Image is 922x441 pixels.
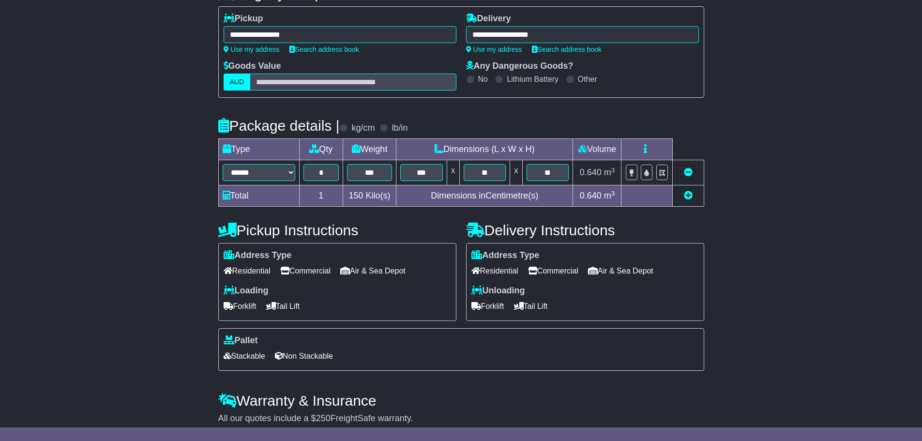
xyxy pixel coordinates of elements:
[478,75,488,84] label: No
[528,263,578,278] span: Commercial
[510,160,522,185] td: x
[218,139,299,160] td: Type
[299,185,343,207] td: 1
[224,263,271,278] span: Residential
[224,250,292,261] label: Address Type
[289,46,359,53] a: Search address book
[507,75,559,84] label: Lithium Battery
[224,74,251,91] label: AUD
[224,335,258,346] label: Pallet
[466,46,522,53] a: Use my address
[471,263,518,278] span: Residential
[611,190,615,197] sup: 3
[447,160,459,185] td: x
[340,263,406,278] span: Air & Sea Depot
[266,299,300,314] span: Tail Lift
[684,167,693,177] a: Remove this item
[604,191,615,200] span: m
[471,299,504,314] span: Forklift
[466,14,511,24] label: Delivery
[604,167,615,177] span: m
[684,191,693,200] a: Add new item
[514,299,548,314] span: Tail Lift
[224,46,280,53] a: Use my address
[396,185,573,207] td: Dimensions in Centimetre(s)
[280,263,331,278] span: Commercial
[578,75,597,84] label: Other
[580,191,602,200] span: 0.640
[218,118,340,134] h4: Package details |
[466,222,704,238] h4: Delivery Instructions
[343,139,396,160] td: Weight
[573,139,621,160] td: Volume
[218,413,704,424] div: All our quotes include a $ FreightSafe warranty.
[224,286,269,296] label: Loading
[218,393,704,409] h4: Warranty & Insurance
[218,185,299,207] td: Total
[611,167,615,174] sup: 3
[349,191,363,200] span: 150
[224,349,265,364] span: Stackable
[580,167,602,177] span: 0.640
[466,61,574,72] label: Any Dangerous Goods?
[299,139,343,160] td: Qty
[343,185,396,207] td: Kilo(s)
[275,349,333,364] span: Non Stackable
[351,123,375,134] label: kg/cm
[218,222,456,238] h4: Pickup Instructions
[316,413,331,423] span: 250
[224,61,281,72] label: Goods Value
[471,250,540,261] label: Address Type
[392,123,408,134] label: lb/in
[532,46,602,53] a: Search address book
[224,299,257,314] span: Forklift
[588,263,653,278] span: Air & Sea Depot
[396,139,573,160] td: Dimensions (L x W x H)
[224,14,263,24] label: Pickup
[471,286,525,296] label: Unloading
